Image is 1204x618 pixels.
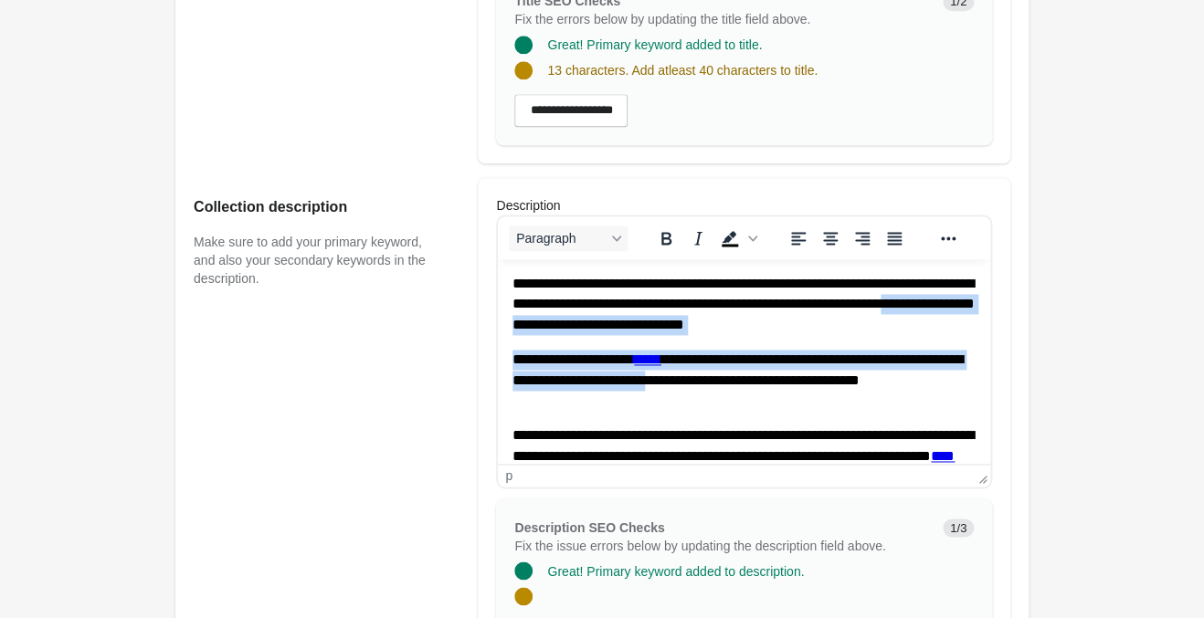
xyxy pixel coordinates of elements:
button: Align left [783,225,814,251]
button: Blocks [509,225,628,251]
body: Rich Text Area. Press ALT-0 for help. [15,15,478,289]
button: Reveal or hide additional toolbar items [933,225,964,251]
p: Fix the issue errors below by updating the description field above. [514,536,928,554]
button: Align right [847,225,878,251]
span: Great! Primary keyword added to description. [547,563,804,578]
button: Align center [815,225,846,251]
div: Background color [714,225,760,251]
span: Great! Primary keyword added to title. [547,37,762,52]
div: p [505,468,512,483]
span: 13 characters. Add atleast 40 characters to title. [547,63,818,78]
span: Description SEO Checks [514,519,664,534]
span: Paragraph [516,231,606,246]
h2: Collection description [194,196,441,218]
span: 1/3 [943,518,974,537]
button: Bold [650,225,681,251]
iframe: Rich Text Area [498,259,990,464]
button: Justify [879,225,910,251]
p: Fix the errors below by updating the title field above. [514,10,928,28]
p: Make sure to add your primary keyword, and also your secondary keywords in the description. [194,233,441,288]
button: Italic [682,225,713,251]
div: Press the Up and Down arrow keys to resize the editor. [971,465,990,487]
